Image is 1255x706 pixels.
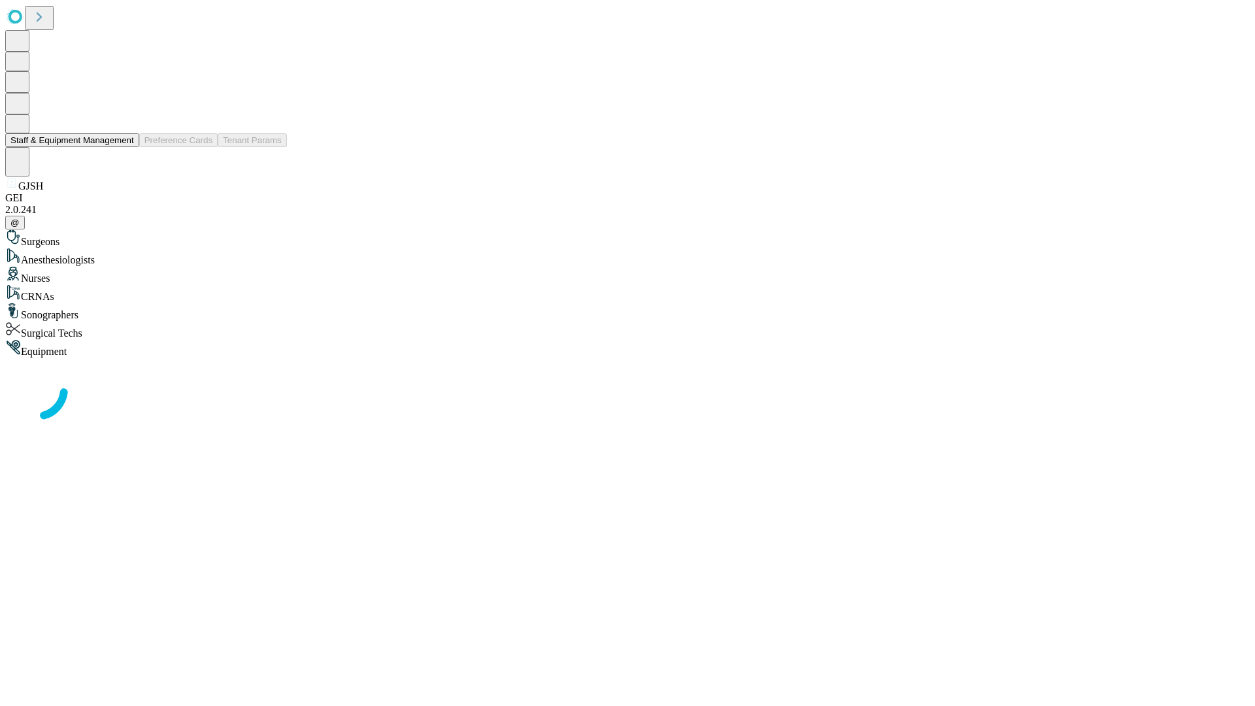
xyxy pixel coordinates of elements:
[5,192,1250,204] div: GEI
[5,133,139,147] button: Staff & Equipment Management
[5,339,1250,358] div: Equipment
[5,284,1250,303] div: CRNAs
[18,180,43,192] span: GJSH
[5,204,1250,216] div: 2.0.241
[218,133,287,147] button: Tenant Params
[5,248,1250,266] div: Anesthesiologists
[5,229,1250,248] div: Surgeons
[10,218,20,227] span: @
[5,266,1250,284] div: Nurses
[5,216,25,229] button: @
[5,321,1250,339] div: Surgical Techs
[139,133,218,147] button: Preference Cards
[5,303,1250,321] div: Sonographers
